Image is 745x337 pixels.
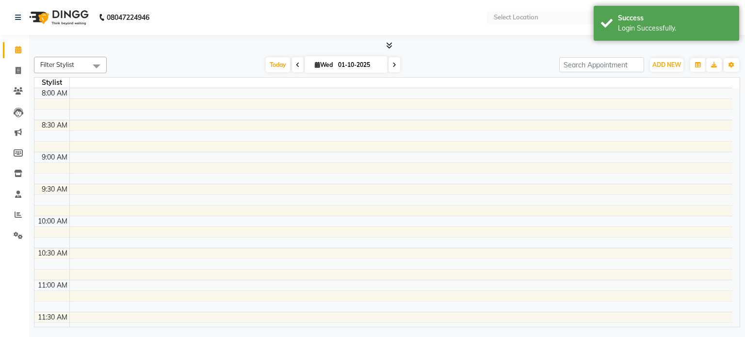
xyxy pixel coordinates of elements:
span: ADD NEW [652,61,681,68]
button: ADD NEW [650,58,683,72]
b: 08047224946 [107,4,149,31]
span: Filter Stylist [40,61,74,68]
div: 11:30 AM [36,312,69,322]
input: 2025-10-01 [335,58,384,72]
div: Stylist [34,78,69,88]
div: 8:30 AM [40,120,69,130]
div: Select Location [494,13,538,22]
div: 11:00 AM [36,280,69,290]
img: logo [25,4,91,31]
input: Search Appointment [559,57,644,72]
div: Success [618,13,732,23]
div: 9:30 AM [40,184,69,194]
span: Today [266,57,290,72]
div: 9:00 AM [40,152,69,162]
div: 10:30 AM [36,248,69,258]
span: Wed [312,61,335,68]
div: 10:00 AM [36,216,69,226]
div: 8:00 AM [40,88,69,98]
div: Login Successfully. [618,23,732,33]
